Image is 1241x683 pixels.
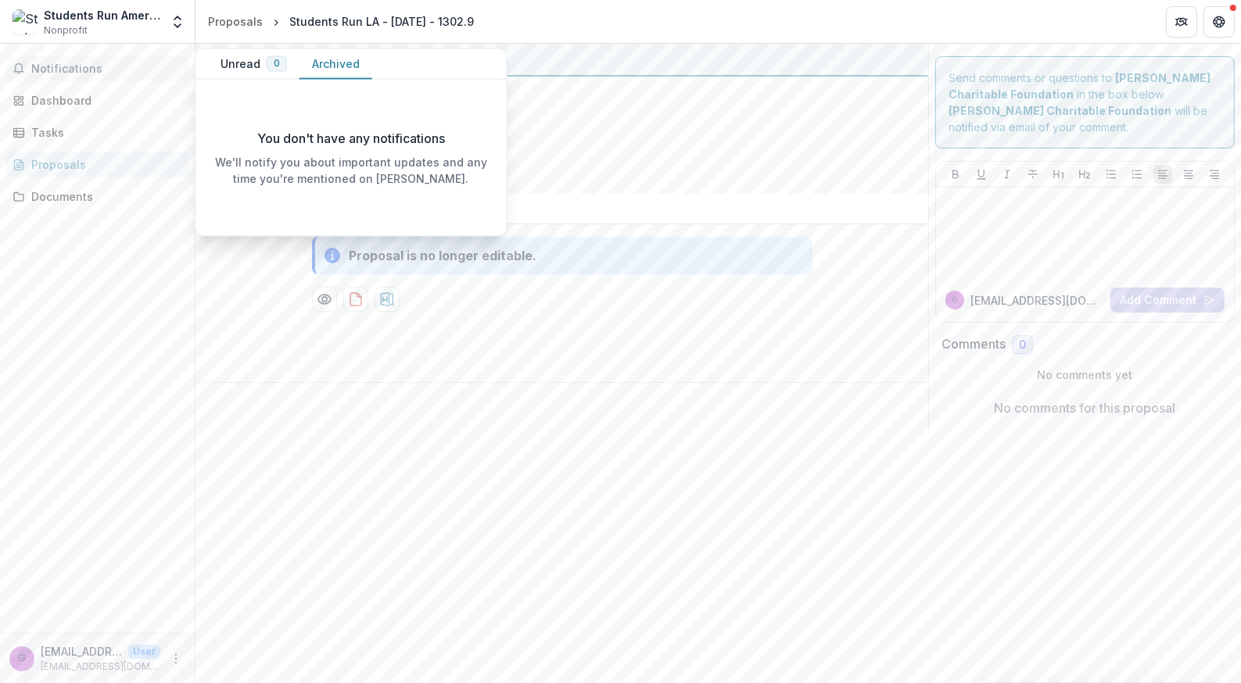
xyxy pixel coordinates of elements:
span: Notifications [31,63,182,76]
button: Bold [946,165,965,184]
div: gaby@srla.org [952,296,958,304]
button: Align Center [1179,165,1198,184]
button: Strike [1024,165,1042,184]
p: [EMAIL_ADDRESS][DOMAIN_NAME] [970,292,1104,309]
a: Proposals [202,10,269,33]
span: 0 [274,58,280,69]
div: Send comments or questions to in the box below. will be notified via email of your comment. [935,56,1235,148]
p: [EMAIL_ADDRESS][DOMAIN_NAME] [41,660,160,674]
div: Proposals [208,13,263,30]
h2: Comments [942,337,1006,352]
button: Partners [1166,6,1197,38]
a: Dashboard [6,88,188,113]
button: Underline [972,165,991,184]
div: Students Run America [44,7,160,23]
button: More [167,649,185,668]
button: Heading 1 [1049,165,1068,184]
p: No comments for this proposal [995,399,1176,417]
span: 0 [1019,338,1026,352]
button: Open entity switcher [167,6,188,38]
button: download-proposal [343,287,368,312]
button: Unread [208,49,299,80]
strong: [PERSON_NAME] Charitable Foundation [949,104,1171,117]
img: Students Run America [13,9,38,34]
nav: breadcrumb [202,10,480,33]
p: [EMAIL_ADDRESS][DOMAIN_NAME] [41,643,122,660]
h2: Students Run LA - [DATE] - 1302.9 [208,89,891,108]
a: Tasks [6,120,188,145]
div: Students Run LA - [DATE] - 1302.9 [289,13,474,30]
p: We'll notify you about important updates and any time you're mentioned on [PERSON_NAME]. [208,154,494,187]
p: You don't have any notifications [257,129,445,148]
button: download-proposal [375,287,400,312]
div: Proposals [31,156,176,173]
button: Preview 1fb1ccf4-45a3-48f0-be0e-8ef94a21e3b9-0.pdf [312,287,337,312]
div: Tasks [31,124,176,141]
a: Documents [6,184,188,209]
div: Documents [31,188,176,205]
button: Notifications [6,56,188,81]
a: Proposals [6,152,188,177]
p: No comments yet [942,367,1228,383]
div: [PERSON_NAME] Charitable Foundation [208,50,916,69]
div: gaby@srla.org [18,653,26,663]
button: Add Comment [1110,288,1225,313]
button: Get Help [1203,6,1235,38]
button: Italicize [998,165,1017,184]
div: Dashboard [31,92,176,109]
button: Align Right [1205,165,1224,184]
div: Proposal is no longer editable. [350,246,537,265]
button: Ordered List [1128,165,1146,184]
button: Archived [299,49,372,80]
button: Align Left [1153,165,1172,184]
button: Bullet List [1102,165,1121,184]
p: User [128,645,160,659]
button: Heading 2 [1075,165,1094,184]
span: Nonprofit [44,23,88,38]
